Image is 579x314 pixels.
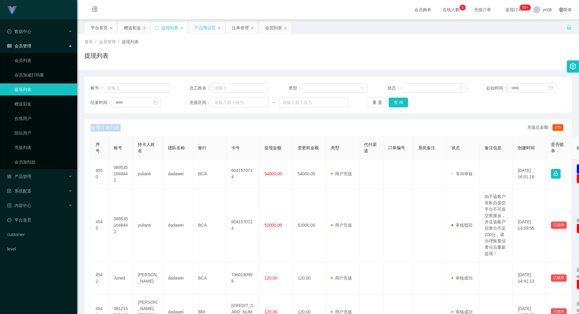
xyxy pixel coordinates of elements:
span: 在线人数 [440,8,463,12]
span: 系统配置 [7,189,31,193]
span: 类型 [331,145,339,150]
span: 会员管理 [99,39,116,44]
a: 充值列表 [14,141,72,154]
i: 图标: down [360,86,364,90]
button: 查 询 [389,98,408,107]
span: 状态： [388,85,401,91]
a: customer [7,228,72,241]
td: yulianti [133,159,163,189]
span: 产品管理 [7,174,31,179]
span: 账号 [114,145,122,150]
span: 提现列表 [122,39,139,44]
span: 提现订单 [502,8,525,12]
span: 870 [552,124,563,131]
a: 会员加扣款 [14,156,72,168]
span: / [118,39,119,44]
a: 图标: dashboard平台首页 [7,214,72,226]
span: 变更前金额 [298,145,319,150]
div: 注单管理 [232,22,249,34]
span: 系统备注 [418,145,435,150]
td: [DATE] 16:01:18 [513,159,546,189]
span: 用户充值 [331,171,352,176]
span: 54000.00 [264,171,282,176]
span: 卡号 [231,145,240,150]
sup: 3 [460,5,466,11]
td: 54000.00 [293,159,326,189]
span: 序号 [96,142,100,153]
i: 图标: close [180,26,184,30]
i: 图标: profile [7,203,11,208]
td: [DATE] 14:41:13 [513,262,546,294]
span: 提现金额 [264,145,281,150]
a: 提现列表 [14,83,72,95]
td: BCA [193,262,226,294]
i: 图标: appstore-o [7,174,11,179]
i: 图标: close [143,26,146,30]
td: dadawei [163,262,193,294]
i: 图标: close [284,26,287,30]
div: 会员列表 [265,22,282,34]
td: 由于该账户有私自提交平台不可提交救援金，并且该账户信誉分不足100分，请办理恢复信誉分后重新提现！ [480,189,513,262]
div: 充值总金额： [527,124,566,131]
i: 图标: form [7,189,11,193]
input: 请输入最大值为 [279,98,348,107]
a: 赠送彩金 [14,98,72,110]
i: 图标: check-circle-o [7,29,11,34]
td: 4545 [91,189,109,262]
span: 52000.00 [264,223,282,228]
i: 图标: calendar [549,86,553,90]
sup: 280 [520,5,530,11]
div: 赠送彩金 [124,22,141,34]
span: 备注信息 [485,145,501,150]
span: 用户充值 [331,276,352,280]
div: 提现列表 [161,22,178,34]
td: dadawei [163,189,193,262]
button: 重 置 [368,98,387,107]
i: 图标: close [109,26,113,30]
td: 120.00 [293,262,326,294]
span: 起始时间： [486,85,508,91]
span: 充值订单 [471,8,494,12]
span: 结束时间： [90,99,112,106]
i: 图标: calendar [153,100,157,105]
span: 订单编号 [388,145,405,150]
span: 状态 [451,145,460,150]
span: 首页 [84,39,93,44]
td: 0895351648442 [109,189,133,262]
a: 在线用户 [14,112,72,125]
span: 银行 [198,145,207,150]
span: 会员管理 [7,44,31,48]
img: logo.9652507e.png [7,6,17,15]
td: 52000.00 [293,189,326,262]
i: 图标: down [460,86,463,90]
input: 请输入 [104,83,170,93]
span: 用户充值 [331,223,352,228]
span: 充值区间： [189,99,210,106]
span: 提现订单列表 [90,124,119,131]
button: 图标: lock [551,169,561,179]
i: 图标: table [7,44,11,48]
span: 内容中心 [7,203,31,208]
span: 员工姓名： [189,85,210,91]
span: 审核成功 [451,276,473,280]
p: 3 [461,5,464,11]
h1: 提现列表 [84,51,109,60]
i: 图标: global [559,8,563,12]
td: BCA [193,159,226,189]
div: 产品预设置 [195,22,216,34]
i: 图标: unlock [566,24,572,30]
i: 图标: sync [155,26,159,30]
a: 陪玩用户 [14,127,72,139]
span: 代付渠道 [364,142,377,153]
td: [DATE] 14:59:55 [513,189,546,262]
span: 类型： [289,85,302,91]
td: BCA [193,189,226,262]
span: 持卡人姓名 [138,142,155,153]
td: dadawei [163,159,193,189]
span: 是否锁单 [551,142,564,153]
i: 图标: setting [570,63,576,70]
td: 4542 [91,262,109,294]
i: 图标: close [251,26,254,30]
button: 已锁单 [551,222,567,229]
span: 审核驳回 [451,223,473,228]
